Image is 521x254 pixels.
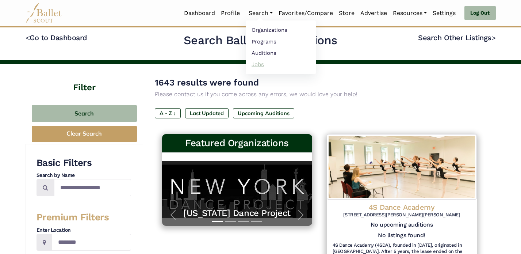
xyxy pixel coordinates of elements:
[218,5,243,21] a: Profile
[37,157,131,169] h3: Basic Filters
[238,217,249,226] button: Slide 3
[212,217,223,226] button: Slide 1
[430,5,459,21] a: Settings
[168,137,306,149] h3: Featured Organizations
[333,202,471,212] h4: 4S Dance Academy
[155,108,181,118] label: A - Z ↓
[336,5,357,21] a: Store
[276,5,336,21] a: Favorites/Compare
[169,208,305,219] a: [US_STATE] Dance Project
[225,217,236,226] button: Slide 2
[181,5,218,21] a: Dashboard
[327,134,477,200] img: Logo
[52,234,131,251] input: Location
[155,77,259,88] span: 1643 results were found
[26,33,30,42] code: <
[246,5,276,21] a: Search
[378,232,425,239] h5: No listings found!
[37,172,131,179] h4: Search by Name
[246,58,316,70] a: Jobs
[37,227,131,234] h4: Enter Location
[251,217,262,226] button: Slide 4
[155,90,484,99] p: Please contact us if you come across any errors, we would love your help!
[246,36,316,47] a: Programs
[233,108,294,118] label: Upcoming Auditions
[333,212,471,218] h6: [STREET_ADDRESS][PERSON_NAME][PERSON_NAME]
[246,24,316,36] a: Organizations
[185,108,229,118] label: Last Updated
[357,5,390,21] a: Advertise
[491,33,496,42] code: >
[26,33,87,42] a: <Go to Dashboard
[184,33,337,48] h2: Search Ballet Organizations
[418,33,495,42] a: Search Other Listings>
[26,64,143,94] h4: Filter
[333,221,471,229] h5: No upcoming auditions
[37,211,131,224] h3: Premium Filters
[390,5,430,21] a: Resources
[246,20,316,74] ul: Resources
[32,126,137,142] button: Clear Search
[54,179,131,196] input: Search by names...
[464,6,495,20] a: Log Out
[246,47,316,58] a: Auditions
[32,105,137,122] button: Search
